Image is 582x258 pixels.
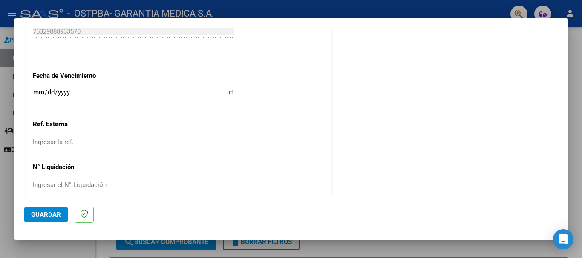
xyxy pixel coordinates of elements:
span: Guardar [31,211,61,218]
p: Ref. Externa [33,119,121,129]
p: N° Liquidación [33,162,121,172]
button: Guardar [24,207,68,222]
div: Open Intercom Messenger [553,229,573,249]
p: Fecha de Vencimiento [33,71,121,81]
